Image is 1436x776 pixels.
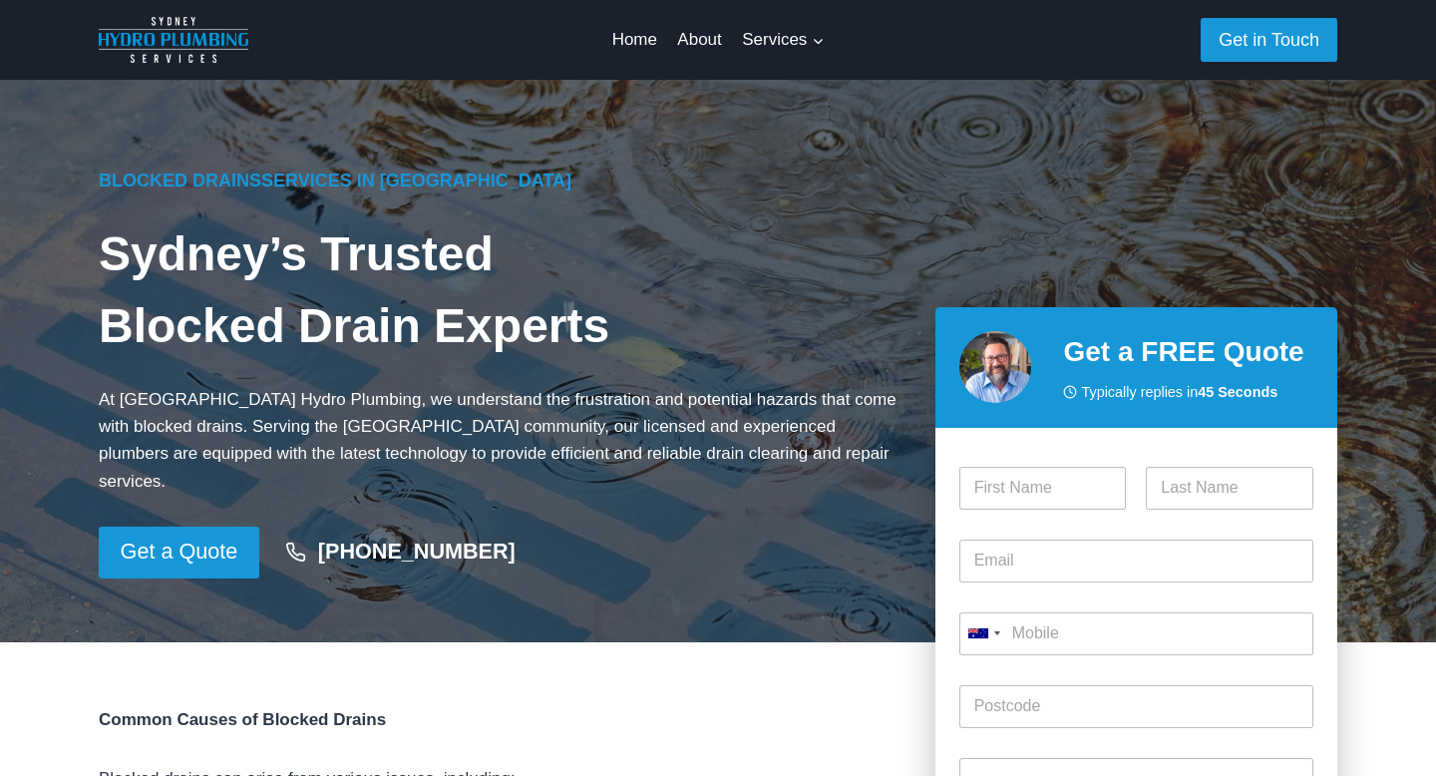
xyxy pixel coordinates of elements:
a: Get in Touch [1201,18,1337,61]
button: Selected country [959,612,1007,655]
strong: [PHONE_NUMBER] [318,539,516,564]
a: Services [732,16,835,64]
span: Get a Quote [121,535,238,570]
a: [PHONE_NUMBER] [267,530,535,576]
span: Services [742,26,824,53]
nav: Primary Navigation [601,16,834,64]
a: About [667,16,732,64]
h2: Get a FREE Quote [1063,331,1313,373]
a: Blocked Drains [99,171,261,191]
input: Mobile [959,612,1313,655]
span: Typically replies in [1081,381,1277,404]
p: At [GEOGRAPHIC_DATA] Hydro Plumbing, we understand the frustration and potential hazards that com... [99,386,903,495]
h1: Sydney’s Trusted Blocked Drain Experts [99,218,903,362]
h6: Services in [GEOGRAPHIC_DATA] [99,168,903,194]
input: First Name [959,467,1127,510]
input: Postcode [959,685,1313,728]
a: Home [601,16,667,64]
strong: Common Causes of Blocked Drains [99,710,386,729]
a: Get a Quote [99,527,259,579]
img: Sydney Hydro Plumbing Logo [99,17,248,63]
strong: 45 Seconds [1198,384,1277,400]
input: Email [959,540,1313,582]
input: Last Name [1146,467,1313,510]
